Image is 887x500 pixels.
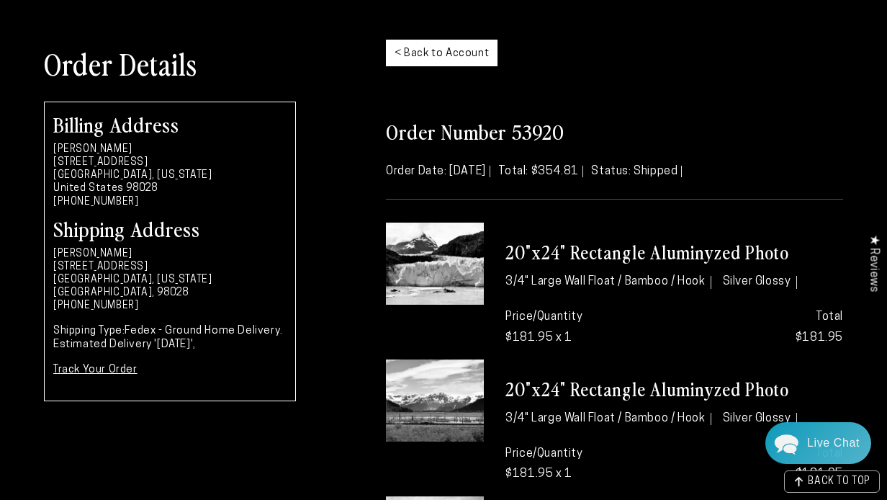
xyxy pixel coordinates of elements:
strong: [PERSON_NAME] [53,249,132,259]
div: Chat widget toggle [765,422,871,464]
div: Click to open Judge.me floating reviews tab [860,223,887,303]
li: [GEOGRAPHIC_DATA], [US_STATE] [53,274,287,287]
span: Total: $354.81 [498,166,582,177]
li: [PHONE_NUMBER] [53,196,287,209]
h3: 20"x24" Rectangle Aluminyzed Photo [505,378,843,401]
li: [STREET_ADDRESS] [53,261,287,274]
li: United States 98028 [53,182,287,195]
p: $181.95 [685,444,843,486]
li: 3/4" Large Wall Float / Bamboo / Hook [505,276,711,289]
h3: 20"x24" Rectangle Aluminyzed Photo [505,241,843,264]
div: Contact Us Directly [807,422,860,464]
strong: Total [816,311,843,323]
img: 20"x24" Rectangle Silver Glossy Aluminyzed Photo - 3/4" Large Wall Float / Hook [386,360,484,442]
li: [GEOGRAPHIC_DATA], [US_STATE] [53,169,287,182]
li: Silver Glossy [723,413,797,426]
a: < Back to Account [386,40,497,66]
span: BACK TO TOP [808,477,870,487]
li: [STREET_ADDRESS] [53,156,287,169]
p: Price/Quantity $181.95 x 1 [505,307,663,349]
li: 3/4" Large Wall Float / Bamboo / Hook [505,413,711,426]
strong: Shipping Type: [53,326,125,336]
h2: Billing Address [53,114,287,134]
h1: Order Details [44,45,364,82]
a: Track Your Order [53,365,138,375]
li: [PHONE_NUMBER] [53,300,287,313]
p: $181.95 [685,307,843,349]
strong: [PERSON_NAME] [53,144,132,155]
p: Fedex - Ground Home Delivery. Estimated Delivery '[DATE]', [53,324,287,352]
img: 20"x24" Rectangle Silver Glossy Aluminyzed Photo - 3/4" Large Wall Float / Hook [386,223,484,305]
li: [GEOGRAPHIC_DATA], 98028 [53,287,287,300]
li: Silver Glossy [723,276,797,289]
span: Status: Shipped [591,166,682,177]
h2: Order Number 53920 [386,118,843,144]
span: Order Date: [DATE] [386,166,490,177]
p: Price/Quantity $181.95 x 1 [505,444,663,486]
h2: Shipping Address [53,218,287,238]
